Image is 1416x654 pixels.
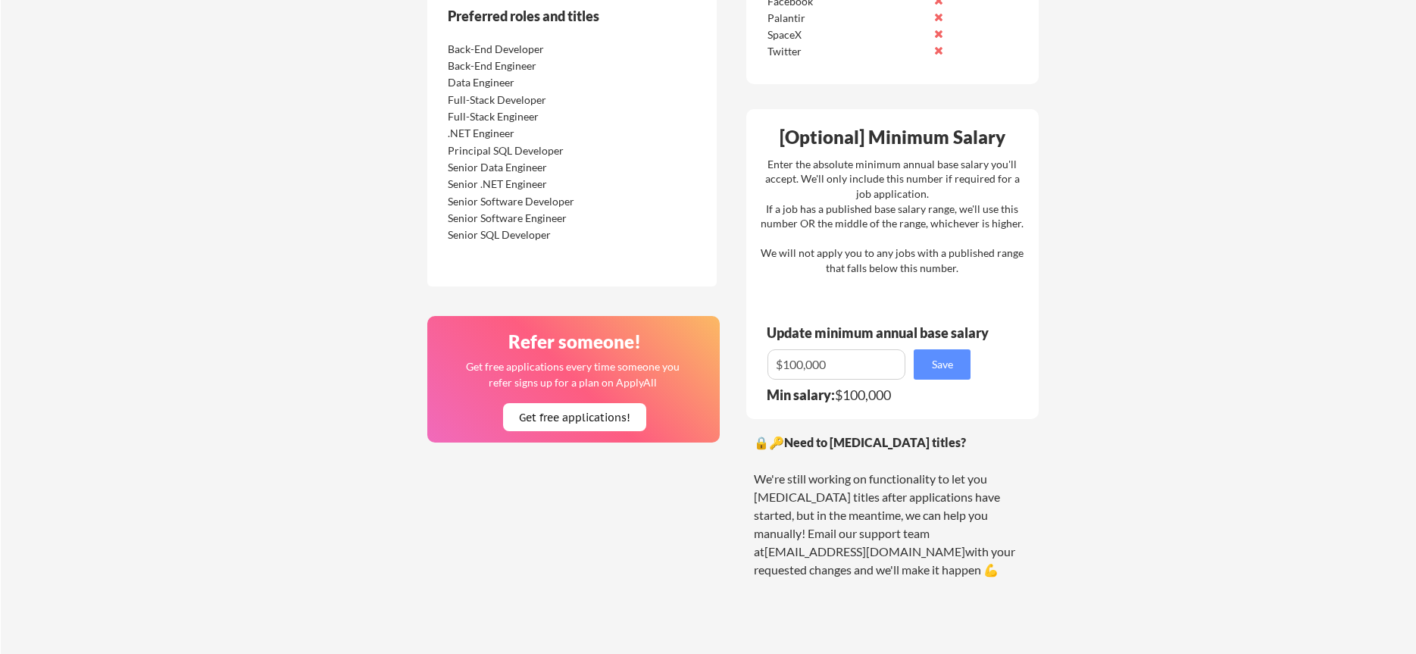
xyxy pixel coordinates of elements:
div: Data Engineer [448,75,608,90]
div: Back-End Engineer [448,58,608,74]
div: Twitter [767,44,927,59]
div: Refer someone! [433,333,715,351]
div: Principal SQL Developer [448,143,608,158]
div: Preferred roles and titles [448,9,654,23]
div: [Optional] Minimum Salary [752,128,1033,146]
div: .NET Engineer [448,126,608,141]
a: [EMAIL_ADDRESS][DOMAIN_NAME] [764,544,965,559]
div: 🔒🔑 We're still working on functionality to let you [MEDICAL_DATA] titles after applications have ... [754,433,1031,579]
div: Full-Stack Engineer [448,109,608,124]
input: E.g. $100,000 [767,349,905,380]
div: Full-Stack Developer [448,92,608,108]
div: Update minimum annual base salary [767,326,994,340]
strong: Min salary: [767,386,835,403]
div: Senior .NET Engineer [448,177,608,192]
div: Get free applications every time someone you refer signs up for a plan on ApplyAll [464,358,680,390]
strong: Need to [MEDICAL_DATA] titles? [784,435,966,449]
div: Senior Data Engineer [448,160,608,175]
button: Get free applications! [503,403,646,431]
div: Senior Software Engineer [448,211,608,226]
div: SpaceX [767,27,927,42]
button: Save [914,349,971,380]
div: Senior Software Developer [448,194,608,209]
div: Enter the absolute minimum annual base salary you'll accept. We'll only include this number if re... [761,157,1024,276]
div: Palantir [767,11,927,26]
div: Senior SQL Developer [448,227,608,243]
div: $100,000 [767,388,980,402]
div: Back-End Developer [448,42,608,57]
